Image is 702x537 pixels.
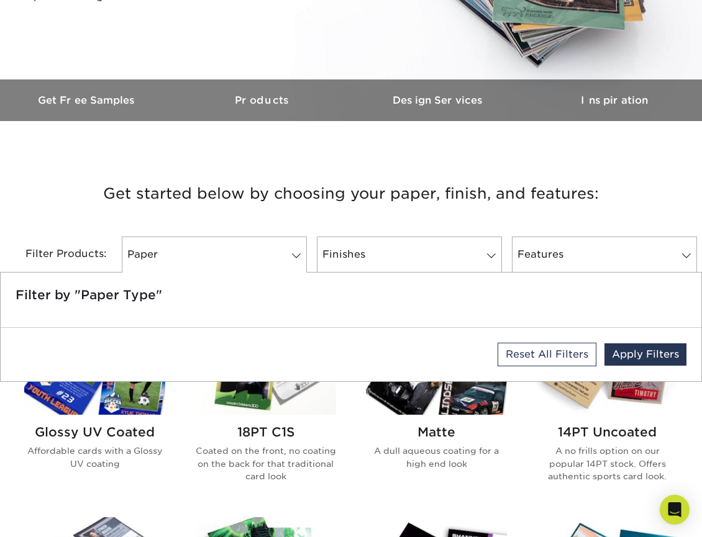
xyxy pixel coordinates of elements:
[195,425,336,440] h2: 18PT C1S
[537,425,678,440] h2: 14PT Uncoated
[366,317,507,502] a: Matte Trading Cards Matte A dull aqueous coating for a high end look
[537,317,678,502] a: 14PT Uncoated Trading Cards 14PT Uncoated A no frills option on our popular 14PT stock. Offers au...
[122,237,307,273] a: Paper
[351,79,527,121] a: Design Services
[351,94,527,106] h3: Design Services
[24,317,165,502] a: Glossy UV Coated Trading Cards Glossy UV Coated Affordable cards with a Glossy UV coating
[366,425,507,440] h2: Matte
[195,317,336,502] a: 18PT C1S Trading Cards 18PT C1S Coated on the front, no coating on the back for that traditional ...
[24,444,165,470] p: Affordable cards with a Glossy UV coating
[660,495,690,525] div: Open Intercom Messenger
[604,343,686,366] a: Apply Filters
[498,343,596,366] a: Reset All Filters
[195,444,336,482] p: Coated on the front, no coating on the back for that traditional card look
[24,425,165,440] h2: Glossy UV Coated
[366,444,507,470] p: A dull aqueous coating for a high end look
[537,444,678,482] p: A no frills option on our popular 14PT stock. Offers authentic sports card look.
[176,94,352,106] h3: Products
[16,287,686,302] h5: Filter by "Paper Type"
[317,237,502,273] a: Finishes
[9,166,693,222] h3: Get started below by choosing your paper, finish, and features:
[176,79,352,121] a: Products
[512,237,697,273] a: Features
